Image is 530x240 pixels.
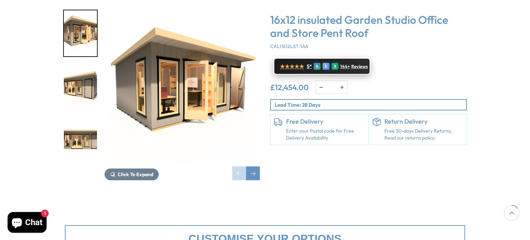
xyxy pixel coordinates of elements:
[270,13,467,40] h3: 16x12 insulated Garden Studio Office and Store Pent Roof
[270,84,309,91] ins: £12,454.00
[63,10,98,57] div: 1 / 9
[232,166,246,180] div: Previous slide
[105,169,159,180] button: Click To Expand
[286,128,365,141] a: Enter your Postal code for Free Delivery Availability
[384,128,463,141] p: Free 30-days Delivery Returns, Read our returns policy.
[275,101,466,108] p: Lead Time: 28 Days
[246,166,260,180] div: Next slide
[64,65,97,111] img: CaliStorage16x12RH_322c5a95-0c8c-4c13-bdff-b28eb6aa01fe_200x200.jpg
[332,63,338,70] div: R
[63,64,98,111] div: 2 / 9
[323,63,330,70] div: E
[64,118,97,164] img: CaliStorage16x12FRONT_74dfa8fc-0854-4374-a273-3d2d8512dc04_200x200.jpg
[6,212,49,234] inbox-online-store-chat: Shopify online store chat
[274,58,370,75] a: ★★★★★ 5* G E R 144+ Reviews
[64,10,97,56] img: CaliStorage16x12LHajar_c25fd270-e268-483a-b66c-ee3854137458_200x200.jpg
[351,64,368,69] span: Reviews
[340,64,350,69] span: 144+
[63,118,98,165] div: 3 / 9
[384,118,463,125] h6: Return Delivery
[270,43,308,49] span: CALI1612LST-1AA
[118,171,153,177] span: Click To Expand
[280,63,304,70] span: ★★★★★
[314,63,321,70] div: G
[105,10,260,180] div: 1 / 9
[286,118,365,125] h6: Free Delivery
[105,10,260,165] img: 16x12 insulated Garden Studio Office and Store Pent Roof - Best Shed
